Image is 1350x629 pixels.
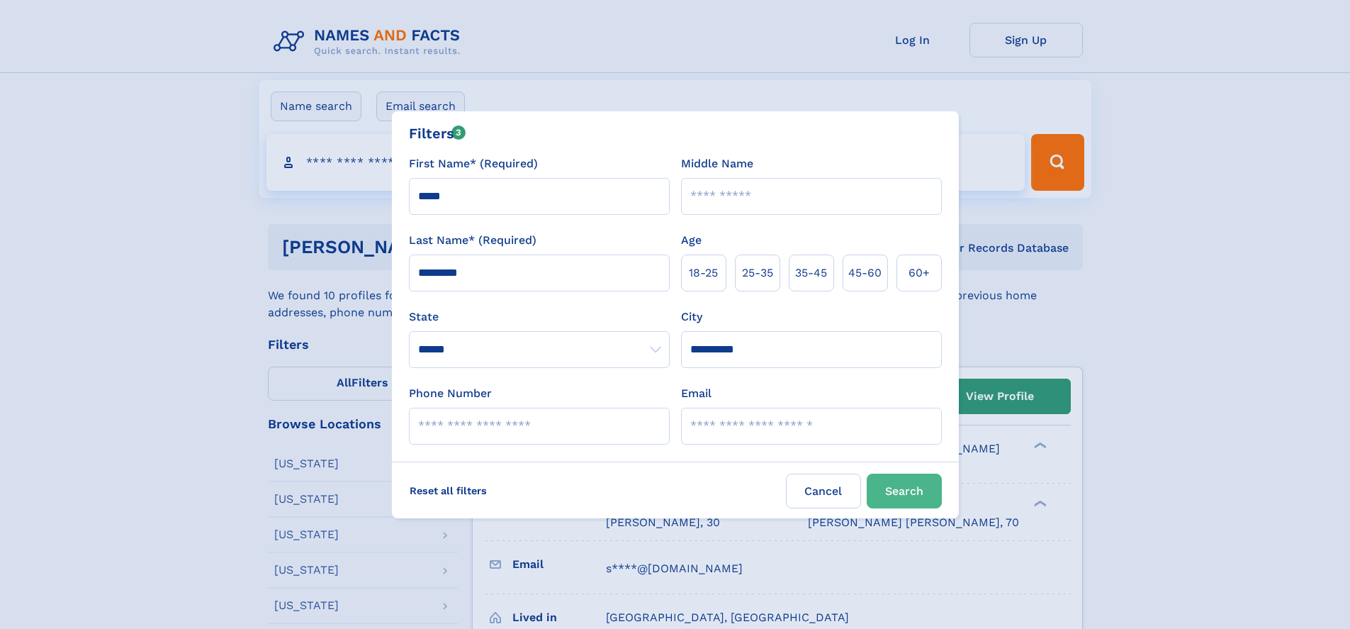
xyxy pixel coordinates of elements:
span: 60+ [909,265,930,282]
label: Age [681,232,702,249]
label: City [681,308,702,325]
label: Last Name* (Required) [409,232,536,249]
button: Search [867,474,942,508]
span: 25‑35 [742,265,773,282]
label: First Name* (Required) [409,155,538,172]
label: Reset all filters [400,474,496,508]
span: 45‑60 [848,265,882,282]
span: 18‑25 [689,265,718,282]
span: 35‑45 [795,265,827,282]
label: Middle Name [681,155,753,172]
label: State [409,308,670,325]
label: Phone Number [409,385,492,402]
div: Filters [409,123,466,144]
label: Email [681,385,711,402]
label: Cancel [786,474,861,508]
